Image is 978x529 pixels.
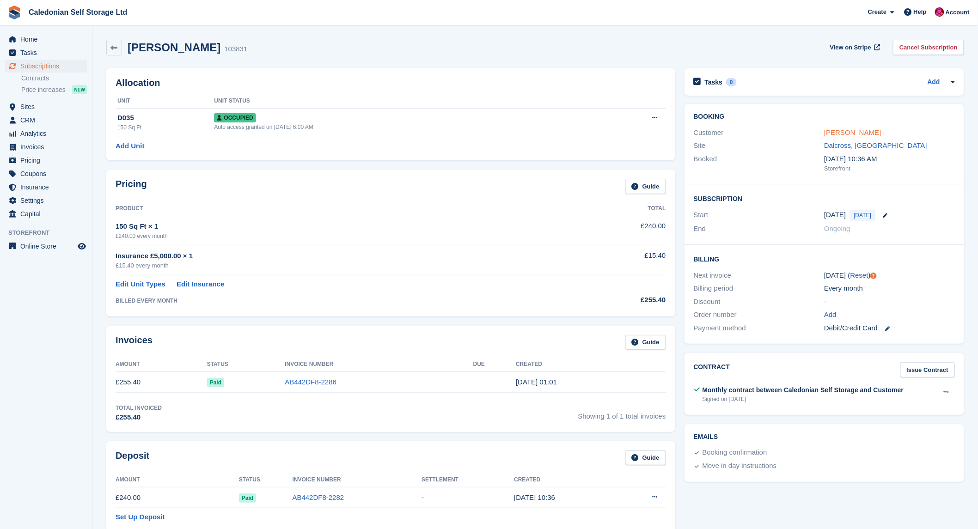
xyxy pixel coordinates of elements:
a: menu [5,240,87,253]
div: Monthly contract between Caledonian Self Storage and Customer [703,385,904,395]
a: menu [5,140,87,153]
span: Occupied [214,113,256,122]
div: Site [694,140,825,151]
div: [DATE] 10:36 AM [824,154,955,164]
a: Caledonian Self Storage Ltd [25,5,131,20]
td: £240.00 [116,487,239,508]
span: Capital [20,207,76,220]
h2: Emails [694,433,955,441]
div: Booked [694,154,825,173]
a: [PERSON_NAME] [824,128,881,136]
th: Unit [116,94,214,109]
th: Amount [116,473,239,487]
div: Billing period [694,283,825,294]
span: Account [946,8,970,17]
a: Dalcross, [GEOGRAPHIC_DATA] [824,141,927,149]
span: Storefront [8,228,92,237]
div: £15.40 every month [116,261,563,270]
a: Preview store [76,241,87,252]
div: [DATE] ( ) [824,270,955,281]
div: 150 Sq Ft × 1 [116,221,563,232]
div: Start [694,210,825,221]
span: Create [868,7,886,17]
a: menu [5,194,87,207]
a: menu [5,114,87,127]
th: Due [473,357,516,372]
a: menu [5,127,87,140]
a: menu [5,181,87,194]
h2: Booking [694,113,955,121]
a: Contracts [21,74,87,83]
div: £255.40 [563,295,666,305]
span: Tasks [20,46,76,59]
a: Reset [850,271,868,279]
div: Order number [694,310,825,320]
th: Invoice Number [293,473,422,487]
h2: Billing [694,254,955,263]
span: Insurance [20,181,76,194]
a: Guide [625,450,666,466]
th: Created [516,357,666,372]
td: - [422,487,514,508]
div: Storefront [824,164,955,173]
span: Subscriptions [20,60,76,73]
h2: Subscription [694,194,955,203]
th: Product [116,201,563,216]
div: Every month [824,283,955,294]
span: Settings [20,194,76,207]
span: View on Stripe [830,43,871,52]
span: Help [914,7,927,17]
a: Add [928,77,940,88]
span: Paid [239,493,256,503]
span: Pricing [20,154,76,167]
th: Settlement [422,473,514,487]
th: Invoice Number [285,357,473,372]
th: Created [514,473,617,487]
div: Signed on [DATE] [703,395,904,403]
img: stora-icon-8386f47178a22dfd0bd8f6a31ec36ba5ce8667c1dd55bd0f319d3a0aa187defe.svg [7,6,21,19]
a: Guide [625,179,666,194]
span: Ongoing [824,225,850,232]
a: Add Unit [116,141,144,152]
th: Status [239,473,293,487]
h2: Deposit [116,450,149,466]
h2: Contract [694,362,730,377]
a: menu [5,46,87,59]
h2: Allocation [116,78,666,88]
time: 2025-08-28 00:01:03 UTC [516,378,557,386]
h2: [PERSON_NAME] [128,41,220,54]
span: [DATE] [850,210,876,221]
th: Status [207,357,285,372]
span: Invoices [20,140,76,153]
a: menu [5,167,87,180]
div: Booking confirmation [703,447,767,458]
a: menu [5,33,87,46]
span: Paid [207,378,224,387]
span: Analytics [20,127,76,140]
div: Auto access granted on [DATE] 6:00 AM [214,123,592,131]
span: Showing 1 of 1 total invoices [578,404,666,423]
a: AB442DF8-2286 [285,378,336,386]
a: Price increases NEW [21,85,87,95]
div: Total Invoiced [116,404,162,412]
td: £255.40 [116,372,207,393]
div: Insurance £5,000.00 × 1 [116,251,563,261]
div: 103831 [224,44,247,55]
span: Home [20,33,76,46]
span: Online Store [20,240,76,253]
a: Issue Contract [900,362,955,377]
span: Sites [20,100,76,113]
div: Discount [694,297,825,307]
h2: Pricing [116,179,147,194]
div: - [824,297,955,307]
h2: Tasks [705,78,723,86]
span: Price increases [21,85,66,94]
a: Edit Insurance [177,279,224,290]
a: menu [5,100,87,113]
td: £240.00 [563,216,666,245]
a: Edit Unit Types [116,279,165,290]
div: BILLED EVERY MONTH [116,297,563,305]
a: View on Stripe [826,40,882,55]
time: 2025-08-27 09:36:26 UTC [514,493,555,501]
span: CRM [20,114,76,127]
